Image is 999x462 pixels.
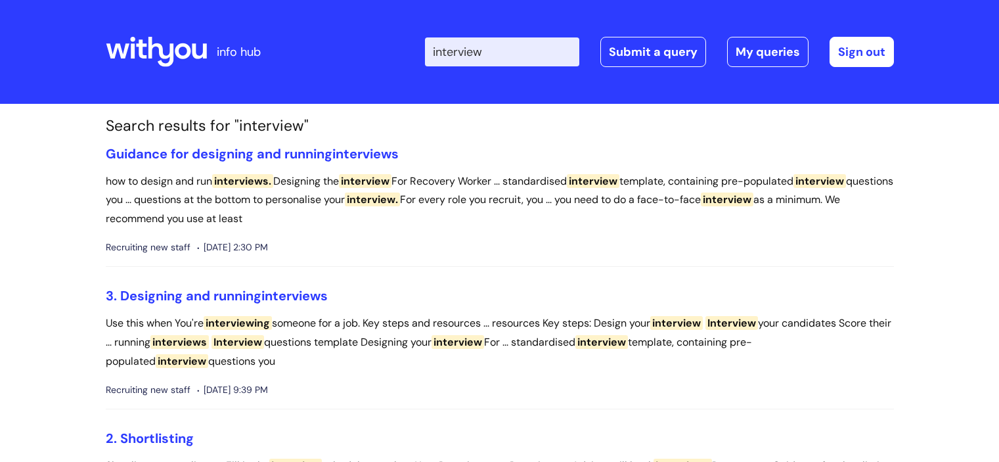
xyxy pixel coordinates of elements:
span: interview [432,335,484,349]
a: Submit a query [600,37,706,67]
p: how to design and run Designing the For Recovery Worker ... standardised template, containing pre... [106,172,894,229]
span: [DATE] 2:30 PM [197,239,268,256]
p: info hub [217,41,261,62]
a: Sign out [830,37,894,67]
span: interview [567,174,619,188]
span: Recruiting new staff [106,239,190,256]
span: interview [793,174,846,188]
span: interviews [261,287,328,304]
span: interview [650,316,703,330]
span: Interview [211,335,264,349]
span: interview [339,174,391,188]
span: Interview [705,316,758,330]
span: [DATE] 9:39 PM [197,382,268,398]
a: 2. Shortlisting [106,430,194,447]
span: interview [156,354,208,368]
span: interviews [332,145,399,162]
span: interviews [150,335,209,349]
span: interviews. [212,174,273,188]
span: interview [575,335,628,349]
span: interview. [345,193,400,206]
a: Guidance for designing and runninginterviews [106,145,399,162]
span: interview [701,193,753,206]
div: | - [425,37,894,67]
input: Search [425,37,579,66]
h1: Search results for "interview" [106,117,894,135]
p: Use this when You're someone for a job. Key steps and resources ... resources Key steps: Design y... [106,314,894,371]
a: 3. Designing and runninginterviews [106,287,328,304]
a: My queries [727,37,809,67]
span: interviewing [204,316,272,330]
span: Recruiting new staff [106,382,190,398]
